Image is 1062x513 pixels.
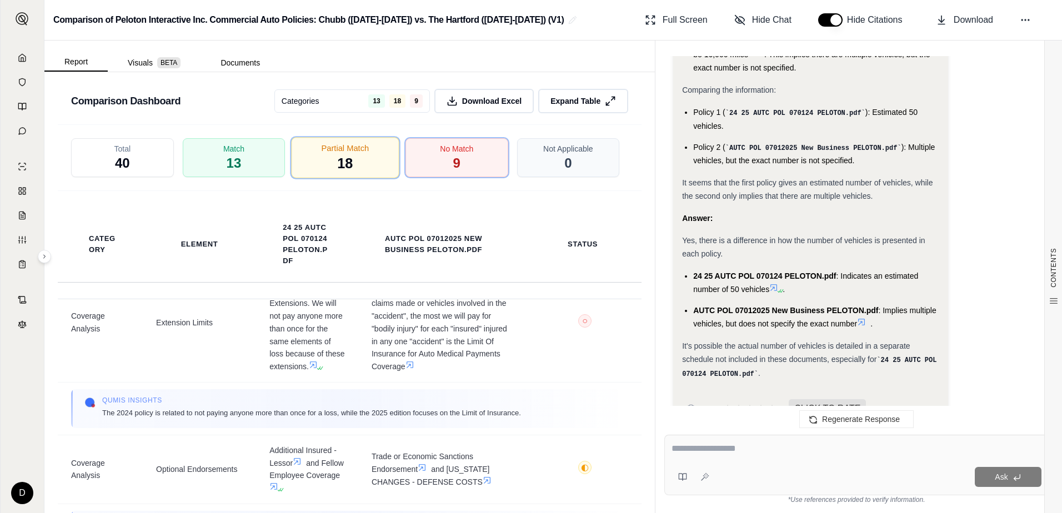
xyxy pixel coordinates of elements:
span: 40 [115,154,130,172]
span: ): Estimated 50 vehicles. [693,108,918,130]
span: Coverage Analysis [71,310,129,335]
a: Policy Comparisons [7,180,37,202]
span: 0 [564,154,572,172]
span: : Implies multiple vehicles, but does not specify the exact number [693,306,936,328]
a: Coverage Table [7,253,37,275]
button: Regenerate Response [799,410,914,428]
span: Yes, there is a difference in how the number of vehicles is presented in each policy. [682,236,925,258]
button: Download Excel [434,89,534,113]
a: Home [7,47,37,69]
span: Match [223,143,244,154]
span: Hide Citations [847,13,909,27]
span: . [758,369,760,378]
button: Ask [975,467,1041,487]
img: Qumis [84,397,96,408]
span: Extension Limits [156,316,243,329]
span: Total [114,143,131,154]
span: 24 25 AUTC POL 070124 PELOTON.pdf [729,109,861,117]
span: . [783,285,785,294]
th: AUTC POL 07012025 New Business PELOTON.pdf [372,227,515,262]
span: Coverage Analysis [71,457,129,482]
span: Ask [995,472,1008,481]
img: Expand sidebar [16,12,29,26]
span: BETA [157,57,181,68]
span: Qumis INSIGHTS [102,396,521,405]
span: 18 [338,154,353,173]
button: Report [44,53,108,72]
span: 13 [227,154,242,172]
span: Out-of-state Coverage Extensions. We will not pay anyone more than once for the same elements of ... [269,272,345,373]
span: ○ [582,316,588,325]
th: Element [168,232,232,256]
button: ○ [578,314,592,331]
span: Hide Chat [752,13,792,27]
a: Single Policy [7,155,37,178]
button: Copy [682,398,718,420]
a: Legal Search Engine [7,313,37,335]
span: It's possible the actual number of vehicles is detailed in a separate schedule not included in th... [682,341,910,364]
a: Claim Coverage [7,204,37,227]
span: . [870,319,873,328]
a: Custom Report [7,229,37,251]
h2: Comparison of Peloton Interactive Inc. Commercial Auto Policies: Chubb ([DATE]-[DATE]) vs. The Ha... [53,10,564,30]
h3: Comparison Dashboard [71,91,181,111]
button: Categories13189 [274,89,430,113]
span: 18 [389,94,405,108]
span: Policy 1 ( [693,108,725,117]
span: Not Applicable [543,143,593,154]
span: Expand Table [550,95,600,107]
span: Regenerate Response [822,415,900,424]
div: *Use references provided to verify information. [664,495,1049,504]
span: Partial Match [322,143,369,154]
span: Full Screen [663,13,708,27]
a: Documents Vault [7,71,37,93]
a: Chat [7,120,37,142]
span: Comparing the information: [682,85,776,94]
span: The 2024 policy is related to not paying anyone more than once for a loss, while the 2025 edition... [102,407,521,419]
button: Hide Chat [730,9,796,31]
span: Regardless of the number of covered "autos", "insureds", premiums paid, claims made or vehicles i... [372,272,515,373]
span: AUTC POL 07012025 New Business PELOTON.pdf [693,306,878,315]
a: Contract Analysis [7,289,37,311]
span: CLICK TO RATE [789,399,866,418]
span: 9 [453,154,460,172]
span: 13 [368,94,384,108]
span: Categories [282,95,319,107]
span: Additional Insured - Lessor and Fellow Employee Coverage [269,444,345,495]
span: Trade or Economic Sanctions Endorsement and [US_STATE] CHANGES - DEFENSE COSTS [372,450,515,488]
span: Download [954,13,993,27]
span: No Match [440,143,473,154]
th: Status [554,232,611,256]
button: Expand sidebar [11,8,33,30]
span: Copy [698,404,713,413]
span: 9 [410,94,423,108]
button: Full Screen [640,9,712,31]
button: Download [931,9,998,31]
span: Optional Endorsements [156,463,243,476]
code: 24 25 AUTC POL 070124 PELOTON.pdf [682,356,936,378]
button: Expand Table [538,89,628,113]
th: Category [76,227,129,262]
span: AUTC POL 07012025 New Business PELOTON.pdf [729,144,897,152]
div: D [11,482,33,504]
span: Download Excel [462,95,522,107]
a: Prompt Library [7,95,37,118]
span: 24 25 AUTC POL 070124 PELOTON.pdf [693,271,836,280]
button: Visuals [108,54,201,72]
span: It seems that the first policy gives an estimated number of vehicles, while the second only impli... [682,178,933,200]
span: ◐ [581,463,589,472]
th: 24 25 AUTC POL 070124 PELOTON.pdf [269,215,345,273]
button: Expand sidebar [38,250,51,263]
button: Documents [201,54,280,72]
span: CONTENTS [1049,248,1058,288]
span: Policy 2 ( [693,143,725,152]
strong: Answer: [682,214,713,223]
button: ◐ [578,461,592,478]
